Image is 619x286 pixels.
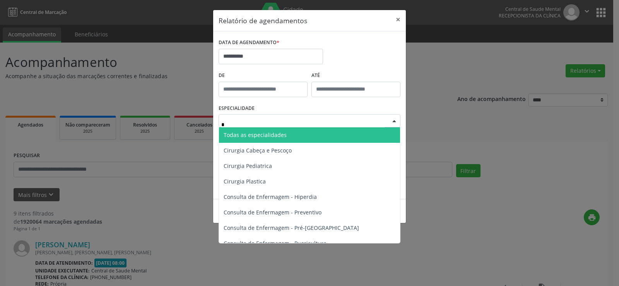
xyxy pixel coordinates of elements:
span: Todas as especialidades [224,131,287,139]
span: Consulta de Enfermagem - Puericultura [224,240,327,247]
label: DATA DE AGENDAMENTO [219,37,279,49]
span: Cirurgia Pediatrica [224,162,272,170]
label: ATÉ [311,70,400,82]
label: De [219,70,308,82]
h5: Relatório de agendamentos [219,15,307,26]
span: Consulta de Enfermagem - Pré-[GEOGRAPHIC_DATA] [224,224,359,231]
span: Consulta de Enfermagem - Preventivo [224,209,321,216]
label: ESPECIALIDADE [219,103,255,115]
button: Close [390,10,406,29]
span: Cirurgia Cabeça e Pescoço [224,147,292,154]
span: Cirurgia Plastica [224,178,266,185]
span: Consulta de Enfermagem - Hiperdia [224,193,317,200]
